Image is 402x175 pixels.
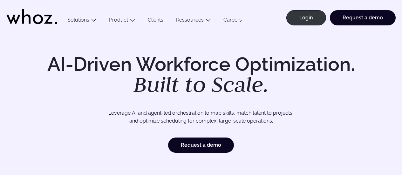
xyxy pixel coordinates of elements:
[168,138,234,153] a: Request a demo
[170,17,217,25] button: Ressources
[31,109,371,125] p: Leverage AI and agent-led orchestration to map skills, match talent to projects, and optimize sch...
[360,133,393,166] iframe: Chatbot
[330,10,396,25] a: Request a demo
[286,10,326,25] a: Login
[217,17,248,25] a: Careers
[133,70,269,98] em: Built to Scale.
[103,17,141,25] button: Product
[141,17,170,25] a: Clients
[176,17,204,23] a: Ressources
[38,55,364,95] h1: AI-Driven Workforce Optimization.
[61,17,103,25] button: Solutions
[109,17,128,23] a: Product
